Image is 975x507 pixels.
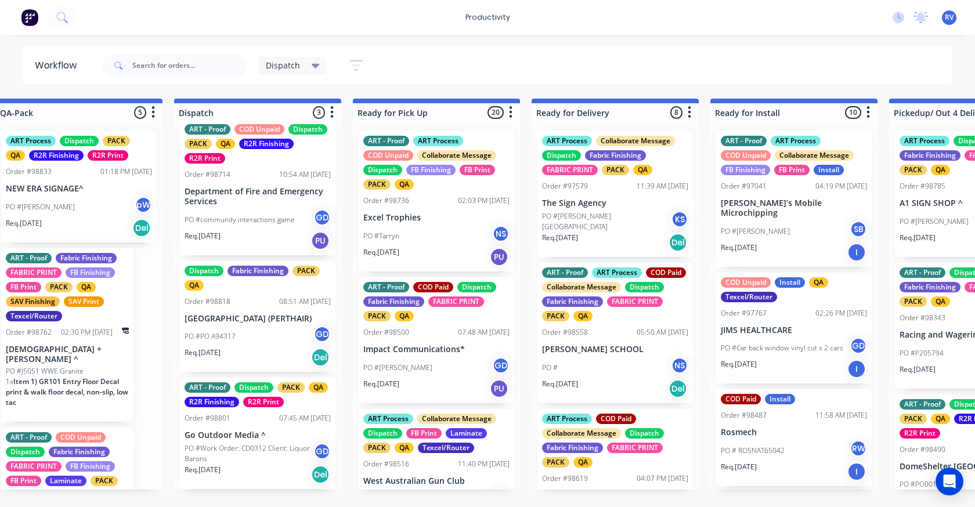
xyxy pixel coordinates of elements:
p: PO # [542,363,558,373]
div: Order #98833 [6,166,52,177]
p: JIMS HEALTHCARE [721,325,867,335]
div: Collaborate Message [542,282,621,292]
div: ART - Proof [185,382,230,393]
div: ART Process [413,136,463,146]
div: PACK [900,165,927,175]
div: QA [931,414,950,424]
p: PO # ROSNAT65042 [721,446,785,456]
div: COD Unpaid [721,277,771,288]
div: COD Unpaid [234,124,284,135]
p: Req. [DATE] [721,242,757,253]
div: FB Finishing [721,165,770,175]
div: Del [669,233,687,252]
p: [PERSON_NAME] SCHOOL [542,345,688,354]
p: Req. [DATE] [185,465,221,475]
p: Req. [DATE] [900,364,936,375]
p: Req. [DATE] [185,231,221,241]
div: PACK [900,296,927,307]
div: NS [492,488,510,505]
div: productivity [460,9,516,26]
div: SAV Finishing [6,296,60,307]
div: Dispatch [6,447,45,457]
p: Department of Fire and Emergency Services [185,187,331,207]
div: PACK [363,179,391,190]
p: PO #J5051 WWE Granite [6,366,84,376]
div: ART - ProofDispatchPACKQAR2R FinishingR2R PrintOrder #9880107:45 AM [DATE]Go Outdoor Media ^PO #W... [180,378,335,489]
p: Req. [DATE] [363,247,399,258]
div: ART Process [900,136,949,146]
div: Del [669,379,687,398]
div: ART - Proof [542,267,588,278]
div: PACK [542,311,569,321]
div: ART Process [6,136,56,146]
div: Order #98558 [542,327,588,338]
div: 11:58 AM [DATE] [815,410,867,421]
div: GD [850,337,867,354]
div: Order #98516 [363,459,409,469]
span: Dispatch [266,59,300,71]
p: Req. [DATE] [542,379,578,389]
div: QA [77,282,96,292]
div: GD [313,443,331,460]
div: Order #97579 [542,181,588,191]
div: NS [492,225,510,242]
p: PO #[PERSON_NAME] [363,363,432,373]
p: Go Outdoor Media ^ [185,430,331,440]
div: PACK [103,136,130,146]
div: ART Process [542,136,592,146]
p: [DEMOGRAPHIC_DATA] + [PERSON_NAME] ^ [6,345,129,364]
div: 08:51 AM [DATE] [279,296,331,307]
div: 07:45 AM [DATE] [279,413,331,423]
p: Req. [DATE] [363,379,399,389]
p: PO #[PERSON_NAME] [6,202,75,212]
div: 01:18 PM [DATE] [100,166,152,177]
div: PACK [602,165,629,175]
div: SB [850,220,867,238]
div: Fabric Finishing [900,282,960,292]
p: Excel Trophies [363,213,510,223]
div: 10:54 AM [DATE] [279,169,331,180]
div: KS [671,211,688,228]
div: I [847,462,866,481]
div: Collaborate Message [417,150,496,161]
p: PO #Work Order: CD0312 Client: Liquor Barons [185,443,313,464]
div: Collaborate Message [775,150,854,161]
div: Dispatch [625,428,664,439]
div: QA [931,165,950,175]
p: PO #PO0019015 [900,479,953,490]
div: FB Print [6,282,41,292]
div: Install [765,394,795,404]
p: West Australian Gun Club [363,476,510,486]
div: 07:48 AM [DATE] [458,327,510,338]
div: Order #98490 [900,444,945,455]
div: QA [633,165,652,175]
div: Order #98785 [900,181,945,191]
div: ART - Proof [6,253,52,263]
p: PO #[PERSON_NAME] [721,226,790,237]
div: Texcel/Router [418,443,474,453]
div: ART - Proof [185,124,230,135]
div: Order #97767 [721,308,767,318]
div: PACK [900,414,927,424]
p: Req. [DATE] [721,359,757,370]
div: Order #98818 [185,296,230,307]
p: PO #community interactions game [185,215,295,225]
div: FB Finishing [66,267,115,278]
div: Collaborate Message [542,428,621,439]
div: ART - ProofCOD PaidDispatchFabric FinishingFABRIC PRINTPACKQAOrder #9850007:48 AM [DATE]Impact Co... [359,277,514,403]
input: Search for orders... [132,54,247,77]
div: I [847,360,866,378]
div: pW [135,196,152,213]
div: Order #98619 [542,473,588,484]
div: R2R Print [243,397,284,407]
div: Order #98736 [363,195,409,206]
div: PU [311,231,330,250]
div: FB Print [774,165,810,175]
div: Order #98487 [721,410,767,421]
div: Collaborate Message [417,414,496,424]
p: Req. [DATE] [6,218,42,229]
div: 02:30 PM [DATE] [61,327,113,338]
div: Install [775,277,805,288]
div: Fabric Finishing [49,447,110,457]
div: Order #98801 [185,413,230,423]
